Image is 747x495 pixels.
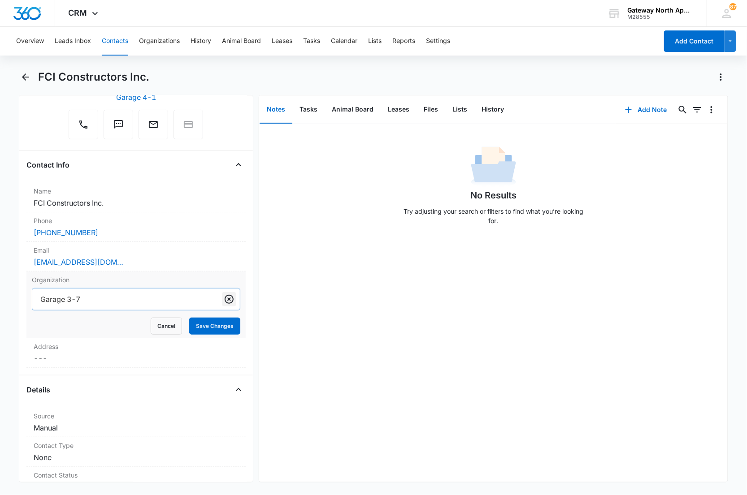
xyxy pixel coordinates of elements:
[104,110,133,139] button: Text
[400,207,588,225] p: Try adjusting your search or filters to find what you’re looking for.
[26,408,246,437] div: SourceManual
[116,93,156,102] a: Garage 4-1
[139,110,168,139] button: Email
[34,186,239,196] label: Name
[26,212,246,242] div: Phone[PHONE_NUMBER]
[292,96,325,124] button: Tasks
[26,242,246,271] div: Email[EMAIL_ADDRESS][DOMAIN_NAME]
[690,103,704,117] button: Filters
[470,189,517,202] h1: No Results
[34,227,98,238] a: [PHONE_NUMBER]
[26,183,246,212] div: NameFCI Constructors Inc.
[26,437,246,467] div: Contact TypeNone
[392,27,415,56] button: Reports
[417,96,445,124] button: Files
[19,70,33,84] button: Back
[102,27,128,56] button: Contacts
[26,159,69,170] h4: Contact Info
[704,103,719,117] button: Overflow Menu
[26,384,50,395] h4: Details
[34,422,239,433] dd: Manual
[325,96,381,124] button: Animal Board
[628,7,693,14] div: account name
[676,103,690,117] button: Search...
[139,124,168,131] a: Email
[151,318,182,335] button: Cancel
[426,27,450,56] button: Settings
[34,198,239,208] dd: FCI Constructors Inc.
[730,3,737,10] span: 87
[69,110,98,139] button: Call
[34,342,239,351] label: Address
[34,441,239,450] label: Contact Type
[34,482,239,492] dd: None
[331,27,357,56] button: Calendar
[231,158,246,172] button: Close
[231,383,246,397] button: Close
[628,14,693,20] div: account id
[272,27,292,56] button: Leases
[191,27,211,56] button: History
[34,353,239,364] dd: ---
[730,3,737,10] div: notifications count
[69,8,87,17] span: CRM
[471,144,516,189] img: No Data
[34,257,123,267] a: [EMAIL_ADDRESS][DOMAIN_NAME]
[381,96,417,124] button: Leases
[222,292,236,306] button: Clear
[34,216,239,225] label: Phone
[32,275,241,284] label: Organization
[664,30,725,52] button: Add Contact
[222,27,261,56] button: Animal Board
[38,70,149,84] h1: FCI Constructors Inc.
[34,245,239,255] label: Email
[139,27,180,56] button: Organizations
[69,124,98,131] a: Call
[104,124,133,131] a: Text
[16,27,44,56] button: Overview
[189,318,240,335] button: Save Changes
[474,96,511,124] button: History
[34,452,239,463] dd: None
[616,99,676,121] button: Add Note
[260,96,292,124] button: Notes
[34,470,239,480] label: Contact Status
[55,27,91,56] button: Leads Inbox
[445,96,474,124] button: Lists
[714,70,728,84] button: Actions
[303,27,320,56] button: Tasks
[368,27,382,56] button: Lists
[26,338,246,368] div: Address---
[34,411,239,421] label: Source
